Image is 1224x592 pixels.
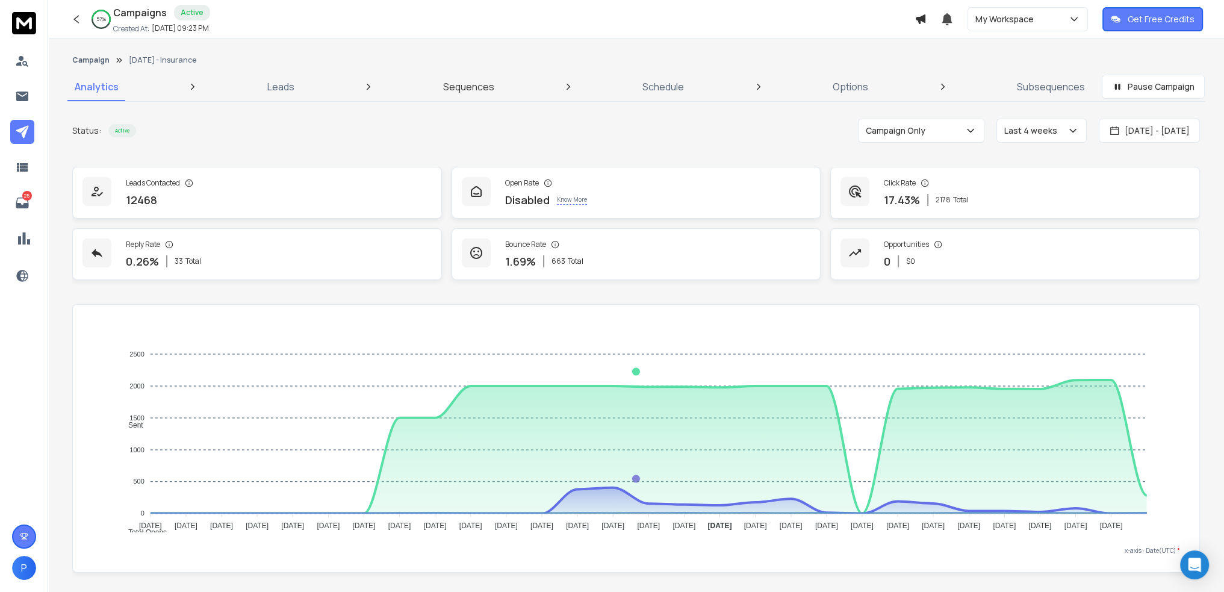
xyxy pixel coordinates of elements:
[353,522,376,530] tspan: [DATE]
[884,240,929,249] p: Opportunities
[830,228,1200,280] a: Opportunities0$0
[884,253,890,270] p: 0
[119,528,167,537] span: Total Opens
[72,55,110,65] button: Campaign
[1128,13,1194,25] p: Get Free Credits
[642,79,684,94] p: Schedule
[495,522,518,530] tspan: [DATE]
[993,522,1016,530] tspan: [DATE]
[246,522,269,530] tspan: [DATE]
[185,257,201,266] span: Total
[126,253,159,270] p: 0.26 %
[141,509,144,517] tspan: 0
[317,522,340,530] tspan: [DATE]
[424,522,447,530] tspan: [DATE]
[134,478,144,485] tspan: 500
[1180,550,1209,579] div: Open Intercom Messenger
[1102,7,1203,31] button: Get Free Credits
[866,125,930,137] p: Campaign Only
[175,257,183,266] span: 33
[452,228,821,280] a: Bounce Rate1.69%663Total
[67,72,126,101] a: Analytics
[267,79,294,94] p: Leads
[884,192,920,208] p: 17.43 %
[139,522,162,530] tspan: [DATE]
[851,522,874,530] tspan: [DATE]
[92,546,1180,555] p: x-axis : Date(UTC)
[780,522,803,530] tspan: [DATE]
[566,522,589,530] tspan: [DATE]
[152,23,209,33] p: [DATE] 09:23 PM
[108,124,136,137] div: Active
[126,178,180,188] p: Leads Contacted
[635,72,691,101] a: Schedule
[129,55,196,65] p: [DATE] - Insurance
[72,125,101,137] p: Status:
[708,522,732,530] tspan: [DATE]
[637,522,660,530] tspan: [DATE]
[830,167,1200,219] a: Click Rate17.43%2178Total
[12,556,36,580] button: P
[459,522,482,530] tspan: [DATE]
[1064,522,1087,530] tspan: [DATE]
[22,191,32,201] p: 25
[1102,75,1205,99] button: Pause Campaign
[126,240,160,249] p: Reply Rate
[557,195,587,205] p: Know More
[388,522,411,530] tspan: [DATE]
[505,240,546,249] p: Bounce Rate
[530,522,553,530] tspan: [DATE]
[884,178,916,188] p: Click Rate
[119,421,143,429] span: Sent
[505,253,536,270] p: 1.69 %
[601,522,624,530] tspan: [DATE]
[126,192,157,208] p: 12468
[281,522,304,530] tspan: [DATE]
[551,257,565,266] span: 663
[210,522,233,530] tspan: [DATE]
[443,79,494,94] p: Sequences
[1099,119,1200,143] button: [DATE] - [DATE]
[113,24,149,34] p: Created At:
[744,522,767,530] tspan: [DATE]
[936,195,951,205] span: 2178
[10,191,34,215] a: 25
[568,257,583,266] span: Total
[815,522,838,530] tspan: [DATE]
[175,522,197,530] tspan: [DATE]
[505,192,550,208] p: Disabled
[129,414,144,422] tspan: 1500
[260,72,302,101] a: Leads
[96,16,106,23] p: 57 %
[922,522,945,530] tspan: [DATE]
[113,5,167,20] h1: Campaigns
[129,446,144,453] tspan: 1000
[825,72,875,101] a: Options
[75,79,119,94] p: Analytics
[1004,125,1062,137] p: Last 4 weeks
[129,382,144,390] tspan: 2000
[886,522,909,530] tspan: [DATE]
[1017,79,1085,94] p: Subsequences
[1010,72,1092,101] a: Subsequences
[174,5,210,20] div: Active
[833,79,868,94] p: Options
[505,178,539,188] p: Open Rate
[72,167,442,219] a: Leads Contacted12468
[673,522,696,530] tspan: [DATE]
[953,195,969,205] span: Total
[957,522,980,530] tspan: [DATE]
[129,351,144,358] tspan: 2500
[436,72,502,101] a: Sequences
[72,228,442,280] a: Reply Rate0.26%33Total
[1100,522,1123,530] tspan: [DATE]
[906,257,915,266] p: $ 0
[1029,522,1052,530] tspan: [DATE]
[975,13,1039,25] p: My Workspace
[452,167,821,219] a: Open RateDisabledKnow More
